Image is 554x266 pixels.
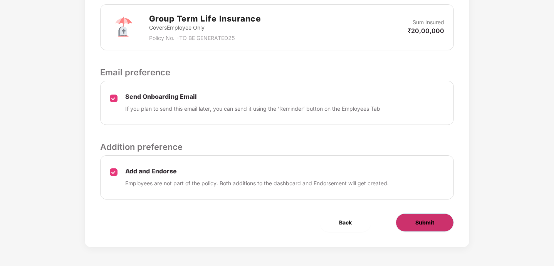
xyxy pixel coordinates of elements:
span: Submit [415,218,434,227]
p: Sum Insured [413,18,444,27]
img: svg+xml;base64,PHN2ZyB4bWxucz0iaHR0cDovL3d3dy53My5vcmcvMjAwMC9zdmciIHdpZHRoPSI3MiIgaGVpZ2h0PSI3Mi... [110,13,138,41]
h2: Group Term Life Insurance [149,12,261,25]
p: Policy No. - TO BE GENERATED25 [149,34,261,42]
p: If you plan to send this email later, you can send it using the ‘Reminder’ button on the Employee... [125,105,380,113]
p: ₹20,00,000 [408,27,444,35]
p: Covers Employee Only [149,23,261,32]
span: Back [339,218,352,227]
p: Employees are not part of the policy. Both additions to the dashboard and Endorsement will get cr... [125,179,389,188]
button: Submit [396,213,454,232]
p: Add and Endorse [125,167,389,175]
p: Send Onboarding Email [125,93,380,101]
p: Email preference [100,66,454,79]
p: Addition preference [100,140,454,153]
button: Back [320,213,371,232]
